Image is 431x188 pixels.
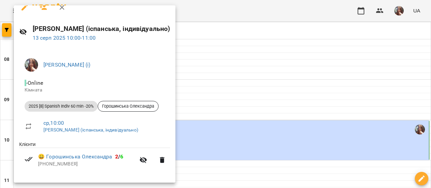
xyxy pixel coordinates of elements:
[120,153,123,160] span: 6
[98,103,158,109] span: Горошинська Олександра
[38,161,135,167] p: [PHONE_NUMBER]
[19,141,170,175] ul: Клієнти
[25,103,98,109] span: 2025 [8] Spanish Indiv 60 min -20%
[115,153,118,160] span: 2
[43,62,91,68] a: [PERSON_NAME] (і)
[33,24,170,34] h6: [PERSON_NAME] (іспанська, індивідуально)
[25,155,33,163] svg: Візит сплачено
[43,120,64,126] a: ср , 10:00
[98,101,159,112] div: Горошинська Олександра
[38,153,112,161] a: 😀 Горошинська Олександра
[43,127,138,133] a: [PERSON_NAME] (іспанська, індивідуально)
[115,153,123,160] b: /
[33,35,96,41] a: 13 серп 2025 10:00-11:00
[25,80,44,86] span: - Online
[25,87,165,93] p: Кімната
[25,58,38,72] img: 0ee1f4be303f1316836009b6ba17c5c5.jpeg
